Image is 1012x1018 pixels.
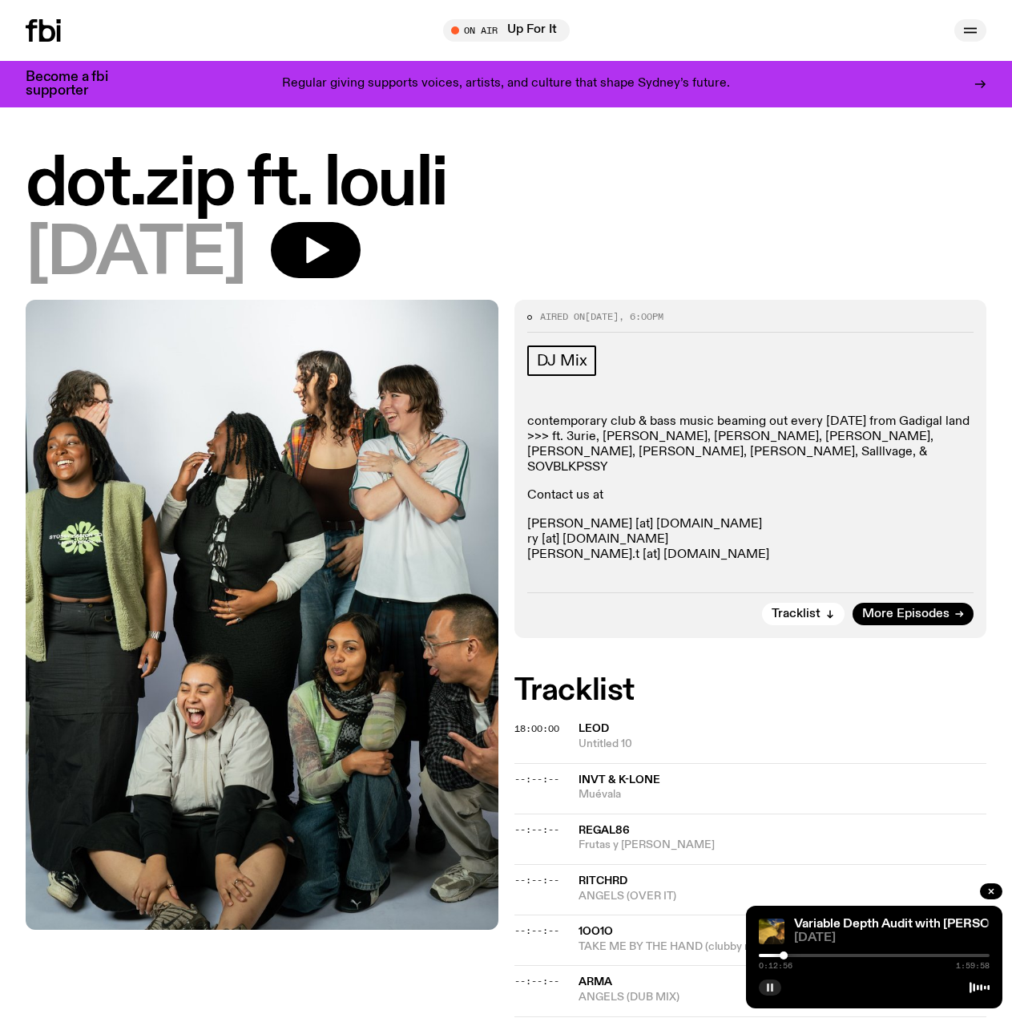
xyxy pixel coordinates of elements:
[579,838,987,853] span: Frutas y [PERSON_NAME]
[862,608,950,620] span: More Episodes
[579,976,612,988] span: Arma
[579,774,660,786] span: INVT & K-LONE
[794,932,990,944] span: [DATE]
[527,345,597,376] a: DJ Mix
[579,875,627,887] span: RITCHRD
[282,77,730,91] p: Regular giving supports voices, artists, and culture that shape Sydney’s future.
[579,889,987,904] span: ANGELS (OVER IT)
[527,488,974,503] p: Contact us at
[537,352,587,370] span: DJ Mix
[443,19,570,42] button: On AirUp For It
[772,608,820,620] span: Tracklist
[514,773,559,786] span: --:--:--
[514,924,559,937] span: --:--:--
[514,874,559,887] span: --:--:--
[26,71,128,98] h3: Become a fbi supporter
[579,926,613,937] span: 1OO1O
[26,152,986,217] h1: dot.zip ft. louli
[514,823,559,836] span: --:--:--
[579,939,987,955] span: TAKE ME BY THE HAND (clubby mix)
[579,825,630,836] span: Regal86
[759,962,792,970] span: 0:12:56
[579,990,987,1005] span: ANGELS (DUB MIX)
[853,603,974,625] a: More Episodes
[514,722,559,735] span: 18:00:00
[956,962,990,970] span: 1:59:58
[762,603,845,625] button: Tracklist
[579,787,987,802] span: Muévala
[540,310,585,323] span: Aired on
[514,725,559,733] button: 18:00:00
[585,310,619,323] span: [DATE]
[527,414,974,476] p: contemporary club & bass music beaming out every [DATE] from Gadigal land >>> ft. 3urie, [PERSON_...
[514,975,559,988] span: --:--:--
[619,310,663,323] span: , 6:00pm
[527,517,974,564] p: [PERSON_NAME] [at] [DOMAIN_NAME] ry [at] [DOMAIN_NAME] [PERSON_NAME].t [at] [DOMAIN_NAME]
[579,723,609,734] span: Leod
[579,737,987,752] span: Untitled 10
[514,677,987,705] h2: Tracklist
[26,222,245,287] span: [DATE]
